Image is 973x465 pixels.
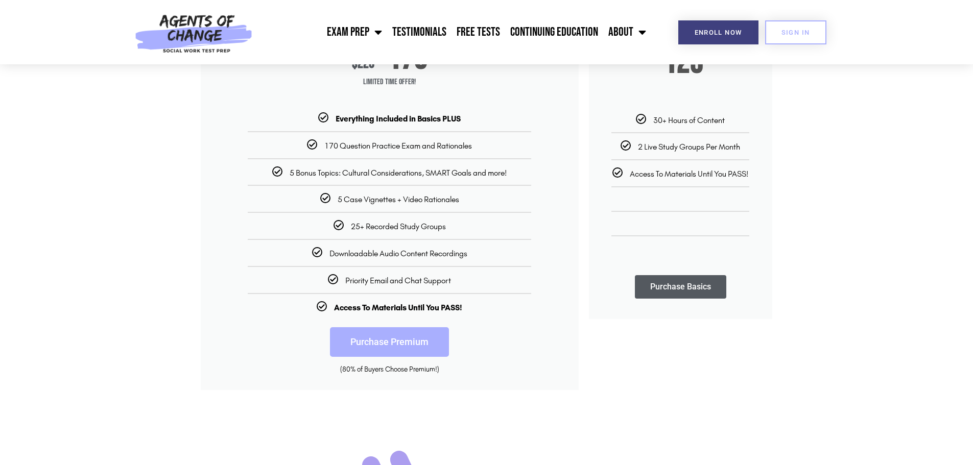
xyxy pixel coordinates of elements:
[781,29,810,36] span: SIGN IN
[695,29,742,36] span: Enroll Now
[678,20,758,44] a: Enroll Now
[765,20,826,44] a: SIGN IN
[630,169,748,179] span: Access To Materials Until You PASS!
[603,19,651,45] a: About
[338,194,459,204] span: 5 Case Vignettes + Video Rationales
[505,19,603,45] a: Continuing Education
[638,142,740,152] span: 2 Live Study Groups Per Month
[290,168,507,178] span: 5 Bonus Topics: Cultural Considerations, SMART Goals and more!
[322,19,387,45] a: Exam Prep
[345,276,451,285] span: Priority Email and Chat Support
[258,19,651,45] nav: Menu
[663,50,703,76] span: 125
[330,327,449,357] a: Purchase Premium
[336,114,461,124] b: Everything Included in Basics PLUS
[653,115,725,125] span: 30+ Hours of Content
[329,249,467,258] span: Downloadable Audio Content Recordings
[452,19,505,45] a: Free Tests
[351,222,446,231] span: 25+ Recorded Study Groups
[635,275,726,299] a: Purchase Basics
[216,364,563,375] div: (80% of Buyers Choose Premium!)
[334,303,462,312] b: Access To Materials Until You PASS!
[387,19,452,45] a: Testimonials
[324,141,472,151] span: 170 Question Practice Exam and Rationales
[201,72,579,92] span: Limited Time Offer!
